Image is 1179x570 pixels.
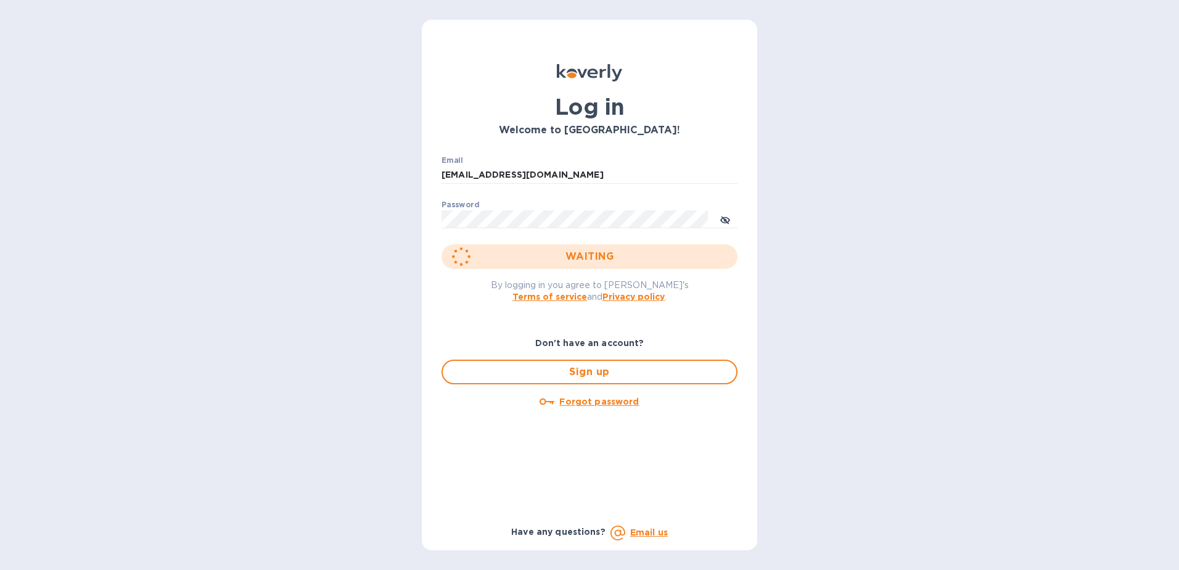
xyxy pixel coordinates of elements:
a: Privacy policy [602,292,665,302]
a: Email us [630,527,668,537]
h1: Log in [442,94,737,120]
span: By logging in you agree to [PERSON_NAME]'s and . [491,280,689,302]
h3: Welcome to [GEOGRAPHIC_DATA]! [442,125,737,136]
input: Enter email address [442,166,737,184]
b: Have any questions? [511,527,606,537]
button: Sign up [442,360,737,384]
u: Forgot password [559,397,639,407]
label: Password [442,201,479,209]
span: Sign up [453,365,726,379]
button: toggle password visibility [713,207,737,231]
a: Terms of service [512,292,587,302]
label: Email [442,157,463,164]
b: Don't have an account? [535,338,644,348]
img: Koverly [557,64,622,81]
